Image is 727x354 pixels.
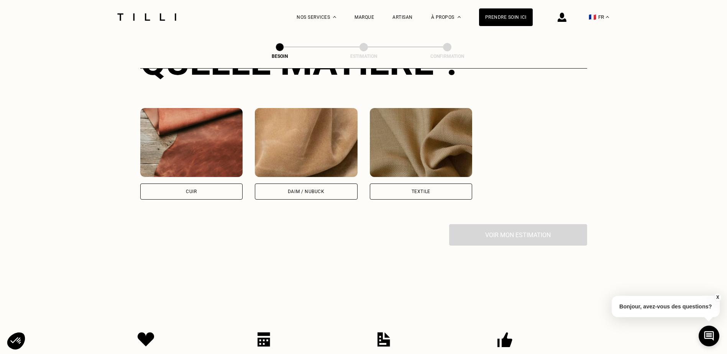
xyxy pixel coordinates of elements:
[241,54,318,59] div: Besoin
[140,108,243,177] img: Tilli retouche vos vêtements en Cuir
[138,332,154,347] img: Icon
[409,54,486,59] div: Confirmation
[612,296,720,317] p: Bonjour, avez-vous des questions?
[354,15,374,20] a: Marque
[255,108,358,177] img: Tilli retouche vos vêtements en Daim / Nubuck
[333,16,336,18] img: Menu déroulant
[377,332,390,347] img: Icon
[186,189,197,194] div: Cuir
[479,8,533,26] a: Prendre soin ici
[412,189,430,194] div: Textile
[589,13,596,21] span: 🇫🇷
[714,293,721,302] button: X
[115,13,179,21] img: Logo du service de couturière Tilli
[558,13,566,22] img: icône connexion
[288,189,325,194] div: Daim / Nubuck
[370,108,473,177] img: Tilli retouche vos vêtements en Textile
[458,16,461,18] img: Menu déroulant à propos
[392,15,413,20] a: Artisan
[325,54,402,59] div: Estimation
[258,332,270,347] img: Icon
[606,16,609,18] img: menu déroulant
[497,332,512,347] img: Icon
